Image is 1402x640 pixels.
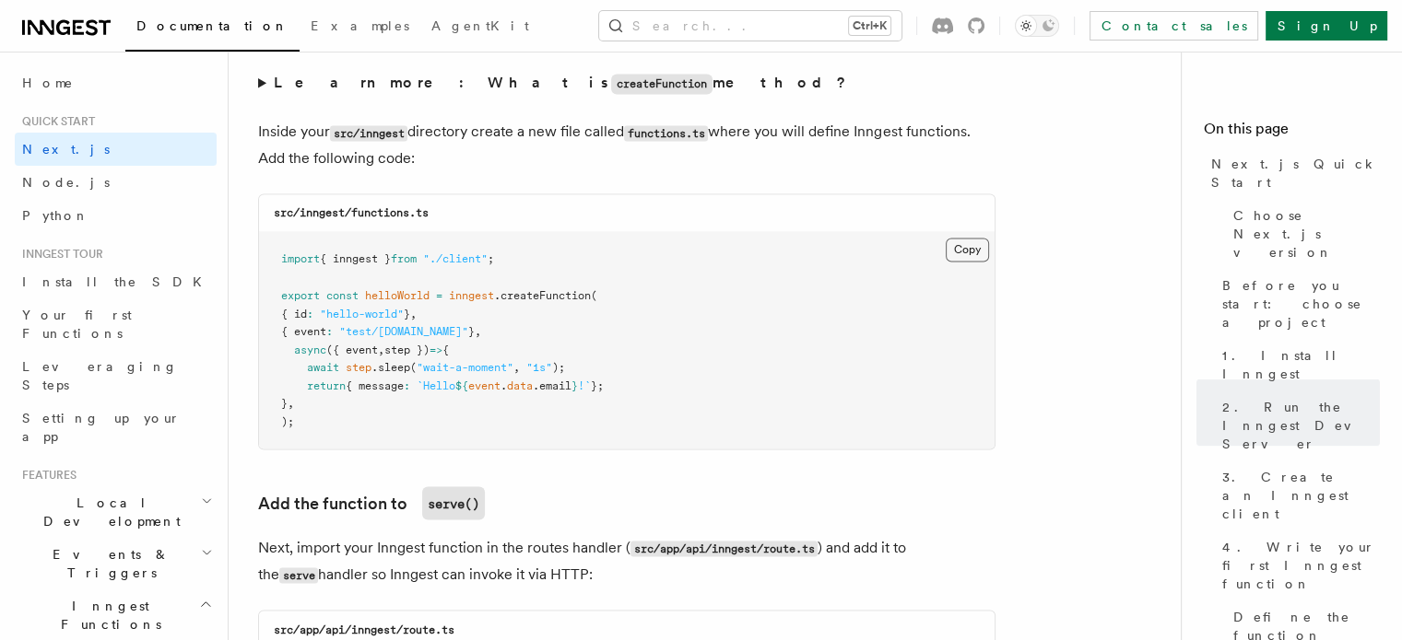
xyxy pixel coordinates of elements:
[330,125,407,141] code: src/inngest
[1266,11,1387,41] a: Sign Up
[346,360,371,373] span: step
[258,534,996,588] p: Next, import your Inngest function in the routes handler ( ) and add it to the handler so Inngest...
[1233,206,1380,262] span: Choose Next.js version
[15,166,217,199] a: Node.js
[258,70,996,97] summary: Learn more: What iscreateFunctionmethod?
[15,545,201,582] span: Events & Triggers
[22,411,181,444] span: Setting up your app
[326,288,359,301] span: const
[591,378,604,391] span: };
[1215,530,1380,600] a: 4. Write your first Inngest function
[1222,468,1380,523] span: 3. Create an Inngest client
[15,350,217,401] a: Leveraging Steps
[552,360,565,373] span: );
[1222,398,1380,453] span: 2. Run the Inngest Dev Server
[442,343,449,355] span: {
[15,401,217,453] a: Setting up your app
[423,252,488,265] span: "./client"
[15,247,103,262] span: Inngest tour
[624,125,708,141] code: functions.ts
[346,378,404,391] span: { message
[326,343,378,355] span: ({ event
[417,360,513,373] span: "wait-a-moment"
[1226,199,1380,269] a: Choose Next.js version
[488,252,494,265] span: ;
[320,307,404,320] span: "hello-world"
[1222,346,1380,383] span: 1. Install Inngest
[22,175,110,190] span: Node.js
[15,114,95,129] span: Quick start
[449,288,494,301] span: inngest
[378,343,384,355] span: ,
[22,359,178,392] span: Leveraging Steps
[311,18,409,33] span: Examples
[468,378,501,391] span: event
[281,414,294,427] span: );
[22,74,74,92] span: Home
[15,265,217,298] a: Install the SDK
[320,252,391,265] span: { inngest }
[430,343,442,355] span: =>
[22,308,132,341] span: Your first Functions
[15,133,217,166] a: Next.js
[22,142,110,157] span: Next.js
[1215,269,1380,339] a: Before you start: choose a project
[422,486,485,519] code: serve()
[15,199,217,232] a: Python
[15,538,217,589] button: Events & Triggers
[371,360,410,373] span: .sleep
[1211,155,1380,192] span: Next.js Quick Start
[849,17,890,35] kbd: Ctrl+K
[15,298,217,350] a: Your first Functions
[1090,11,1258,41] a: Contact sales
[281,288,320,301] span: export
[307,378,346,391] span: return
[288,396,294,409] span: ,
[526,360,552,373] span: "1s"
[611,74,713,94] code: createFunction
[410,360,417,373] span: (
[436,288,442,301] span: =
[431,18,529,33] span: AgentKit
[22,208,89,223] span: Python
[513,360,520,373] span: ,
[494,288,591,301] span: .createFunction
[420,6,540,50] a: AgentKit
[279,567,318,583] code: serve
[307,307,313,320] span: :
[294,343,326,355] span: async
[1222,276,1380,332] span: Before you start: choose a project
[533,378,571,391] span: .email
[274,206,429,219] code: src/inngest/functions.ts
[15,468,77,483] span: Features
[15,66,217,99] a: Home
[326,324,333,337] span: :
[300,6,420,50] a: Examples
[1204,118,1380,147] h4: On this page
[455,378,468,391] span: ${
[1204,147,1380,199] a: Next.js Quick Start
[1215,460,1380,530] a: 3. Create an Inngest client
[599,11,901,41] button: Search...Ctrl+K
[274,74,850,91] strong: Learn more: What is method?
[578,378,591,391] span: !`
[1215,339,1380,390] a: 1. Install Inngest
[417,378,455,391] span: `Hello
[307,360,339,373] span: await
[15,597,199,634] span: Inngest Functions
[404,307,410,320] span: }
[136,18,289,33] span: Documentation
[1015,15,1059,37] button: Toggle dark mode
[365,288,430,301] span: helloWorld
[1215,390,1380,460] a: 2. Run the Inngest Dev Server
[339,324,468,337] span: "test/[DOMAIN_NAME]"
[468,324,475,337] span: }
[125,6,300,52] a: Documentation
[410,307,417,320] span: ,
[404,378,410,391] span: :
[258,486,485,519] a: Add the function toserve()
[22,274,213,289] span: Install the SDK
[591,288,597,301] span: (
[258,119,996,171] p: Inside your directory create a new file called where you will define Inngest functions. Add the f...
[571,378,578,391] span: }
